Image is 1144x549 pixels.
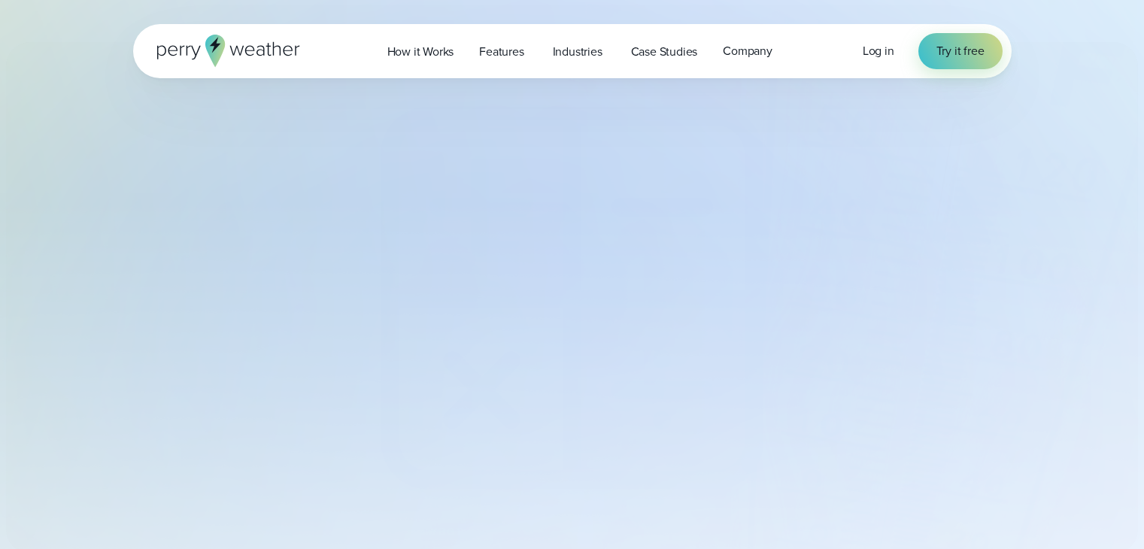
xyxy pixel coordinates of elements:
[553,43,602,61] span: Industries
[618,36,711,67] a: Case Studies
[631,43,698,61] span: Case Studies
[375,36,467,67] a: How it Works
[936,42,985,60] span: Try it free
[863,42,894,59] span: Log in
[723,42,772,60] span: Company
[479,43,523,61] span: Features
[863,42,894,60] a: Log in
[387,43,454,61] span: How it Works
[918,33,1003,69] a: Try it free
